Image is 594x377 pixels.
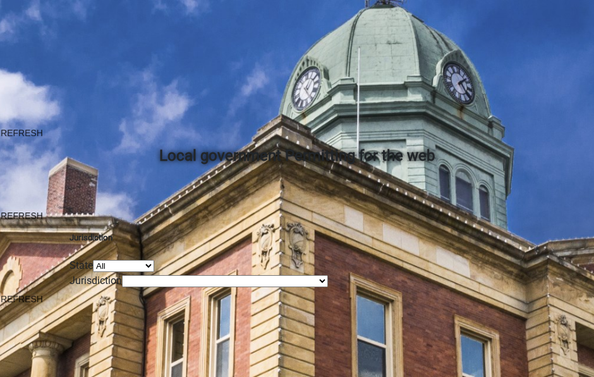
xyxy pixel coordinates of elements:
label: Jurisdiction [70,275,122,287]
label: State [70,259,93,271]
h2: Local government Permitting for the web [79,144,515,167]
h5: Jurisdiction [70,232,328,244]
